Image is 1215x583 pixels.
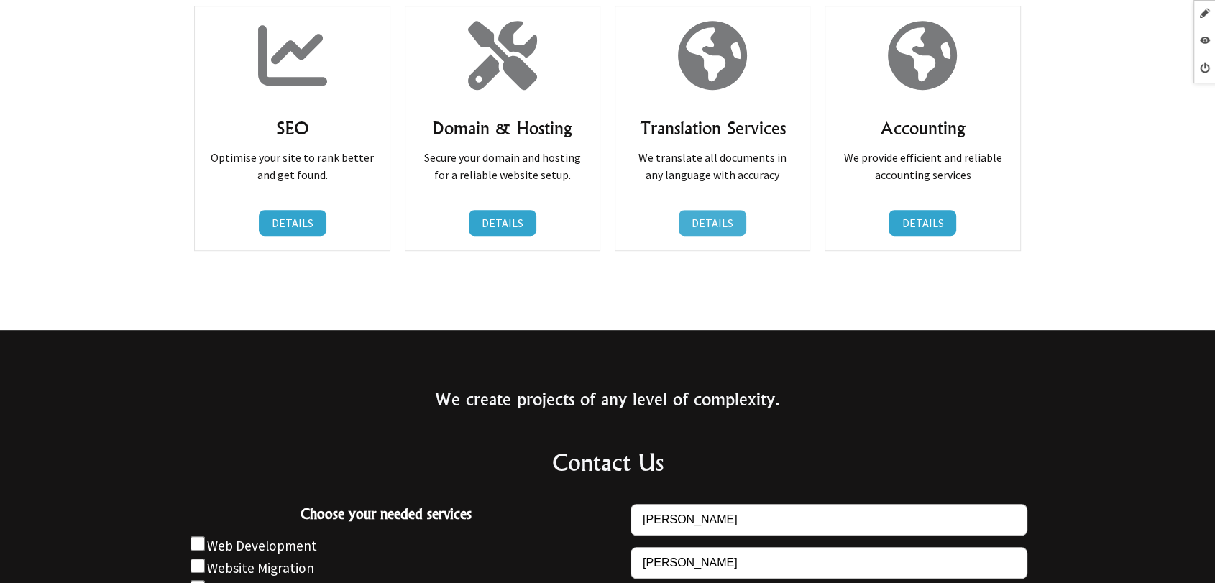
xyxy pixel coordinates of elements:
p: Optimise your site to rank better and get found. [209,149,375,183]
input: Choose your needed services [191,536,205,551]
h3: Translation Services [630,116,795,139]
h2: Contact Us [182,445,1033,479]
h3: SEO [209,116,375,139]
input: First Name [631,504,1027,536]
input: Choose your needed services [191,559,205,573]
input: Last Name [631,547,1027,579]
label: Web Development [207,537,317,554]
h3: Accounting [840,116,1005,139]
a: DETAILS [679,210,746,236]
p: Secure your domain and hosting for a reliable website setup. [420,149,585,183]
a: DETAILS [469,210,536,236]
a: DETAILS [889,210,956,236]
p: We translate all documents in any language with accuracy [630,149,795,183]
h3: Domain & Hosting [420,116,585,139]
label: Website Migration [207,559,314,577]
p: We provide efficient and reliable accounting services [840,149,1005,183]
h3: We create projects of any level of complexity. [182,387,1033,410]
span: Choose your needed services [188,504,584,528]
a: DETAILS [259,210,326,236]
